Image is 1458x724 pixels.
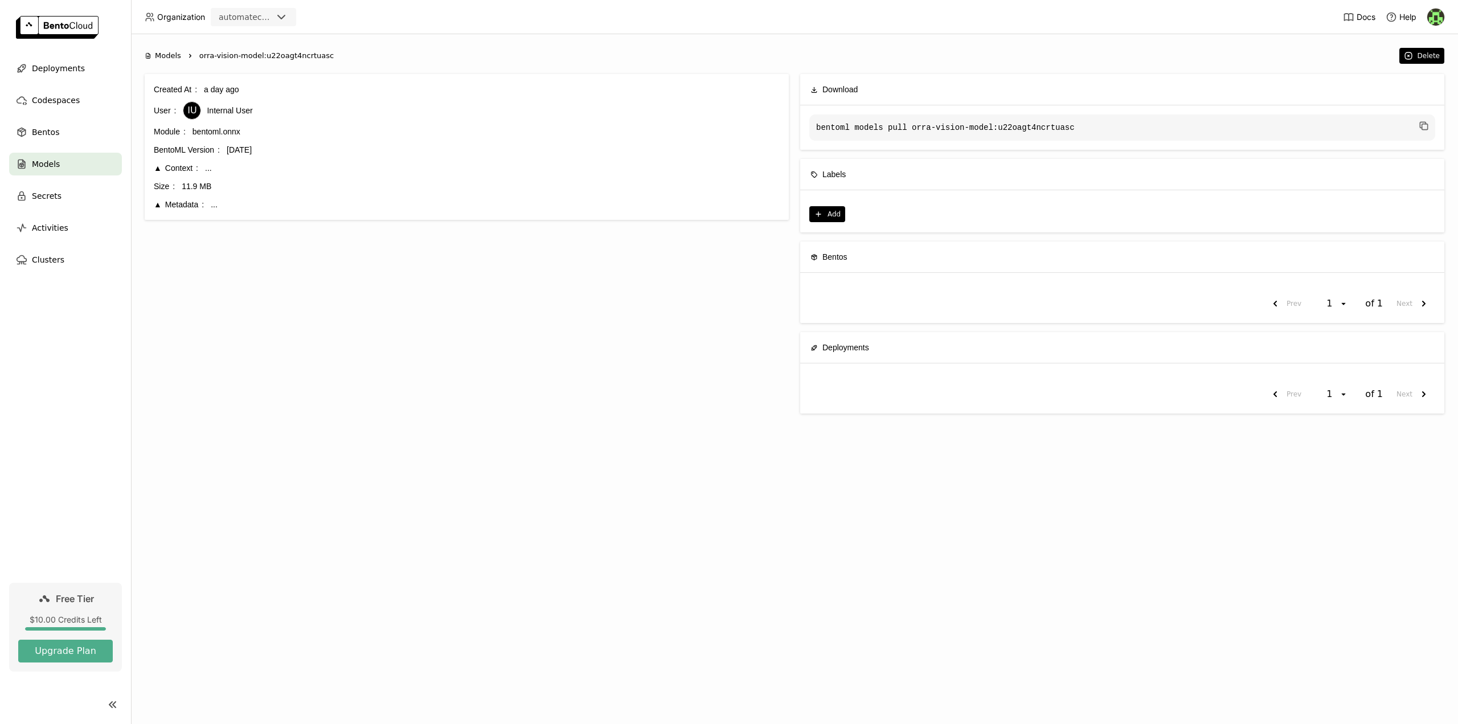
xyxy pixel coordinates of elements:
[186,51,195,60] svg: Right
[1323,298,1339,309] div: 1
[157,12,205,22] span: Organization
[154,198,204,211] div: Metadata
[32,125,59,139] span: Bentos
[9,185,122,207] a: Secrets
[9,89,122,112] a: Codespaces
[154,125,186,138] div: Module
[32,62,85,75] span: Deployments
[155,50,181,62] span: Models
[193,125,780,138] div: bentoml.onnx
[1264,384,1306,404] button: previous page. current page 1 of 1
[1399,12,1416,22] span: Help
[814,210,823,219] svg: Plus
[1399,48,1444,64] button: Delete
[204,85,239,94] span: a day ago
[1365,388,1383,400] span: of 1
[9,153,122,175] a: Models
[154,180,175,193] div: Size
[207,104,252,117] span: Internal User
[1365,298,1383,309] span: of 1
[9,121,122,144] a: Bentos
[1392,293,1435,314] button: next page. current page 1 of 1
[1427,9,1444,26] img: Maxime Gagné
[1357,12,1375,22] span: Docs
[32,221,68,235] span: Activities
[211,198,780,211] div: ...
[1343,11,1375,23] a: Docs
[227,144,780,156] div: [DATE]
[1418,51,1440,60] div: Delete
[809,206,845,222] button: Add
[9,57,122,80] a: Deployments
[18,640,113,662] button: Upgrade Plan
[199,50,334,62] span: orra-vision-model:u22oagt4ncrtuasc
[9,583,122,672] a: Free Tier$10.00 Credits LeftUpgrade Plan
[32,93,80,107] span: Codespaces
[9,216,122,239] a: Activities
[32,189,62,203] span: Secrets
[219,11,272,23] div: automatechrobotik
[16,16,99,39] img: logo
[182,180,780,193] div: 11.9 MB
[154,162,198,174] div: Context
[273,12,275,23] input: Selected automatechrobotik.
[145,50,1394,62] nav: Breadcrumbs navigation
[809,114,1435,141] code: bentoml models pull orra-vision-model:u22oagt4ncrtuasc
[822,83,858,96] span: Download
[145,50,181,62] div: Models
[154,144,220,156] div: BentoML Version
[1339,299,1348,308] svg: open
[205,162,780,174] div: ...
[822,251,847,263] span: Bentos
[18,615,113,625] div: $10.00 Credits Left
[32,157,60,171] span: Models
[56,593,94,604] span: Free Tier
[1386,11,1416,23] div: Help
[183,101,201,120] div: Internal User
[822,168,846,181] span: Labels
[154,104,176,117] div: User
[32,253,64,267] span: Clusters
[154,83,197,96] div: Created At
[1339,390,1348,399] svg: open
[9,248,122,271] a: Clusters
[1392,384,1435,404] button: next page. current page 1 of 1
[822,341,869,354] span: Deployments
[1323,388,1339,400] div: 1
[183,102,200,119] div: IU
[1264,293,1306,314] button: previous page. current page 1 of 1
